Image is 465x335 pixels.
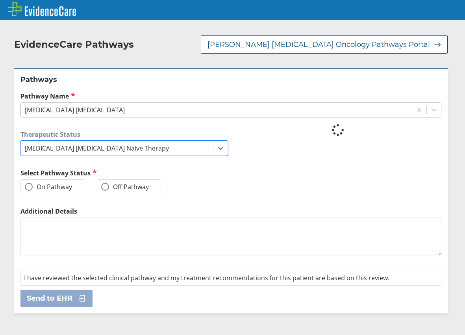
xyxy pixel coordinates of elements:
label: Pathway Name [20,91,441,100]
img: EvidenceCare [8,2,76,16]
label: Additional Details [20,207,441,216]
label: Off Pathway [101,183,149,191]
button: [PERSON_NAME] [MEDICAL_DATA] Oncology Pathways Portal [201,35,448,54]
span: I have reviewed the selected clinical pathway and my treatment recommendations for this patient a... [24,274,389,282]
button: Send to EHR [20,290,93,307]
h2: Select Pathway Status [20,168,228,177]
span: [PERSON_NAME] [MEDICAL_DATA] Oncology Pathways Portal [207,40,430,49]
h2: Pathways [20,75,441,84]
h2: EvidenceCare Pathways [14,39,134,50]
div: [MEDICAL_DATA] [MEDICAL_DATA] [25,106,125,114]
label: Therapeutic Status [20,130,228,139]
span: Send to EHR [27,294,72,303]
label: On Pathway [25,183,72,191]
